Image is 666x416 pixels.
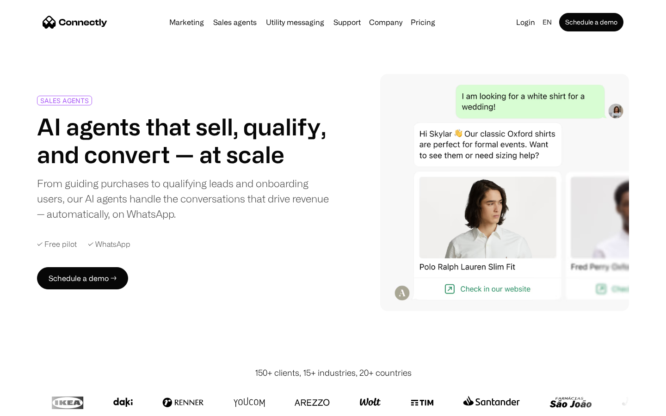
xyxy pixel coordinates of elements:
[18,400,55,413] ul: Language list
[255,367,412,379] div: 150+ clients, 15+ industries, 20+ countries
[559,13,623,31] a: Schedule a demo
[88,240,130,249] div: ✓ WhatsApp
[37,176,329,221] div: From guiding purchases to qualifying leads and onboarding users, our AI agents handle the convers...
[369,16,402,29] div: Company
[407,18,439,26] a: Pricing
[9,399,55,413] aside: Language selected: English
[330,18,364,26] a: Support
[40,97,89,104] div: SALES AGENTS
[210,18,260,26] a: Sales agents
[37,240,77,249] div: ✓ Free pilot
[543,16,552,29] div: en
[262,18,328,26] a: Utility messaging
[37,113,329,168] h1: AI agents that sell, qualify, and convert — at scale
[37,267,128,289] a: Schedule a demo →
[166,18,208,26] a: Marketing
[512,16,539,29] a: Login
